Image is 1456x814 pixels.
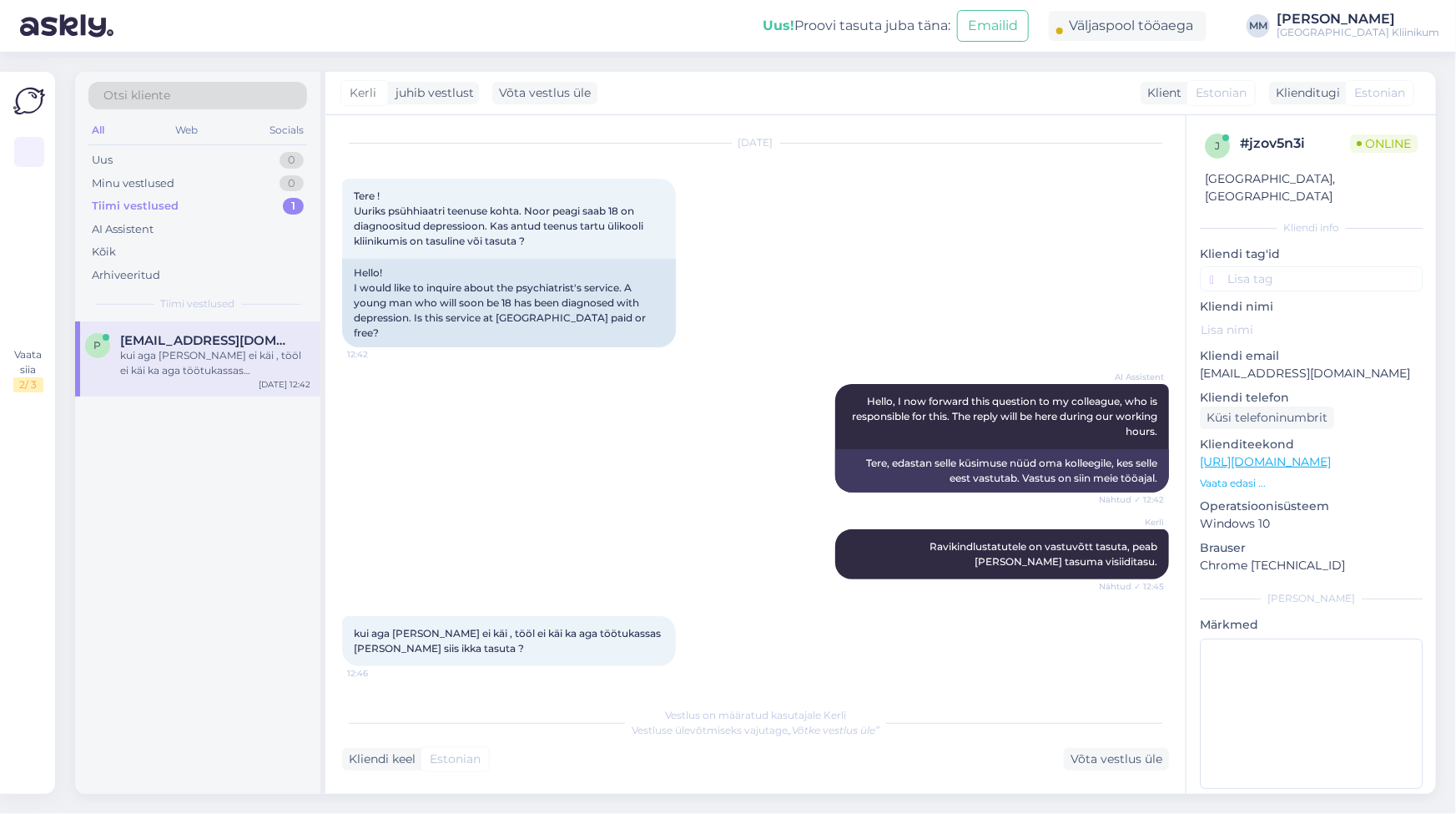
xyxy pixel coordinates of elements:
div: 2 / 3 [13,377,43,392]
span: Ravikindlustatutele on vastuvõtt tasuta, peab [PERSON_NAME] tasuma visiiditasu. [930,540,1160,568]
span: p [94,339,102,351]
p: Operatsioonisüsteem [1200,498,1423,515]
p: [EMAIL_ADDRESS][DOMAIN_NAME] [1200,365,1423,382]
p: Kliendi nimi [1200,298,1423,316]
div: Tiimi vestlused [92,198,179,215]
div: Vaata siia [13,347,43,392]
div: Tere, edastan selle küsimuse nüüd oma kolleegile, kes selle eest vastutab. Vastus on siin meie tö... [835,449,1169,493]
div: Kõik [92,244,116,260]
div: Kliendi info [1200,220,1423,235]
span: Vestluse ülevõtmiseks vajutage [632,724,879,736]
span: Hello, I now forward this question to my colleague, who is responsible for this. The reply will b... [852,395,1160,437]
span: Kerli [350,84,376,102]
div: Arhiveeritud [92,267,160,284]
div: All [88,119,108,141]
div: [GEOGRAPHIC_DATA], [GEOGRAPHIC_DATA] [1205,170,1418,205]
a: [URL][DOMAIN_NAME] [1200,454,1331,469]
span: Nähtud ✓ 12:42 [1099,493,1164,506]
span: priivits.a@gmail.com [120,333,294,348]
div: AI Assistent [92,221,154,238]
p: Klienditeekond [1200,436,1423,453]
p: Brauser [1200,539,1423,557]
span: Nähtud ✓ 12:45 [1099,580,1164,593]
div: Klient [1141,84,1181,102]
div: Minu vestlused [92,175,174,192]
span: Kerli [1101,516,1164,528]
div: [DATE] 12:42 [259,378,310,391]
div: # jzov5n3i [1240,134,1350,154]
p: Kliendi tag'id [1200,245,1423,263]
div: Väljaspool tööaega [1049,11,1207,41]
div: Võta vestlus üle [1064,748,1169,771]
input: Lisa tag [1200,266,1423,291]
span: Tere ! Uuriks psühhiaatri teenuse kohta. Noor peagi saab 18 on diagnoositud depressioon. Kas antu... [354,190,646,247]
a: [PERSON_NAME][GEOGRAPHIC_DATA] Kliinikum [1277,13,1446,39]
div: kui aga [PERSON_NAME] ei käi , tööl ei käi ka aga töötukassas [PERSON_NAME] siis ikka tasuta ? [120,348,310,378]
div: [GEOGRAPHIC_DATA] Kliinikum [1277,26,1439,39]
div: 0 [280,152,304,169]
span: Otsi kliente [103,87,170,104]
div: Socials [266,119,307,141]
p: Vaata edasi ... [1200,476,1423,491]
span: 12:46 [347,667,410,680]
span: Estonian [1196,84,1247,102]
span: Estonian [430,751,481,768]
span: AI Assistent [1101,371,1164,383]
div: [DATE] [342,135,1169,150]
button: Emailid [957,10,1029,42]
div: Võta vestlus üle [492,82,597,104]
div: 0 [280,175,304,192]
div: Kliendi keel [342,751,416,768]
div: Web [173,119,202,141]
div: Klienditugi [1269,84,1340,102]
div: [PERSON_NAME] [1277,13,1439,26]
p: Kliendi telefon [1200,389,1423,407]
p: Märkmed [1200,616,1423,634]
p: Kliendi email [1200,347,1423,365]
span: Estonian [1354,84,1405,102]
div: Uus [92,152,113,169]
p: Windows 10 [1200,515,1423,533]
div: Küsi telefoninumbrit [1200,407,1334,429]
span: j [1215,139,1220,152]
span: Online [1350,134,1418,153]
div: MM [1247,14,1270,38]
span: Vestlus on määratud kasutajale Kerli [665,709,846,721]
img: Askly Logo [13,85,45,117]
p: Chrome [TECHNICAL_ID] [1200,557,1423,574]
input: Lisa nimi [1201,323,1415,336]
div: juhib vestlust [389,84,474,102]
b: Uus! [763,18,794,33]
span: Tiimi vestlused [161,296,235,311]
span: 12:42 [347,348,410,361]
div: 1 [283,198,304,215]
div: Hello! I would like to inquire about the psychiatrist's service. A young man who will soon be 18 ... [342,259,676,347]
i: „Võtke vestlus üle” [788,724,879,736]
div: [PERSON_NAME] [1200,591,1423,606]
span: kui aga [PERSON_NAME] ei käi , tööl ei käi ka aga töötukassas [PERSON_NAME] siis ikka tasuta ? [354,627,663,655]
div: Proovi tasuta juba täna: [763,16,950,36]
